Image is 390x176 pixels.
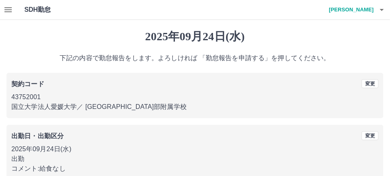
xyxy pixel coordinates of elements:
p: 43752001 [11,92,379,102]
p: 下記の内容で勤怠報告をします。よろしければ 「勤怠報告を申請する」を押してください。 [6,53,384,63]
p: 国立大学法人愛媛大学 ／ [GEOGRAPHIC_DATA]部附属学校 [11,102,379,112]
p: 出勤 [11,154,379,164]
p: コメント: 給食なし [11,164,379,174]
h1: 2025年09月24日(水) [6,30,384,43]
button: 変更 [362,131,379,140]
p: 2025年09月24日(水) [11,144,379,154]
button: 変更 [362,79,379,88]
b: 契約コード [11,80,44,87]
b: 出勤日・出勤区分 [11,133,64,139]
